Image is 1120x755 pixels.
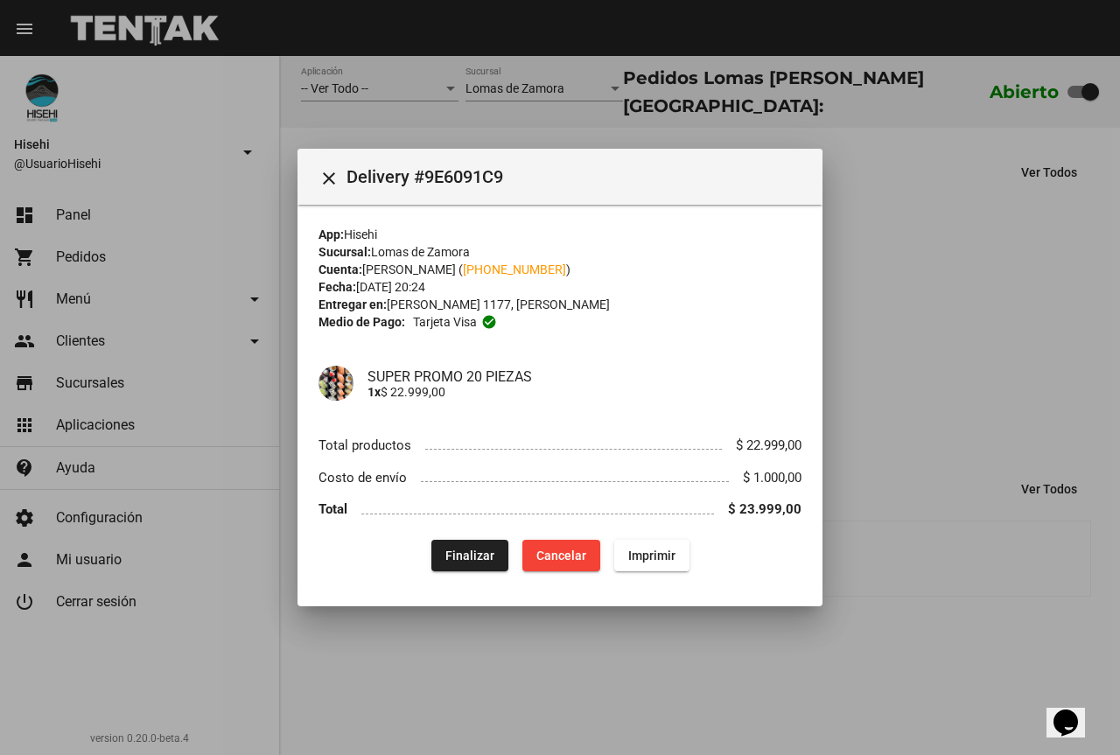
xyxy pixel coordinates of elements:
[367,385,381,399] b: 1x
[318,296,801,313] div: [PERSON_NAME] 1177, [PERSON_NAME]
[318,493,801,526] li: Total $ 23.999,00
[413,313,477,331] span: Tarjeta visa
[536,549,586,563] span: Cancelar
[318,366,353,401] img: b592dd6c-ce24-4abb-add9-a11adb66b5f2.jpeg
[318,278,801,296] div: [DATE] 20:24
[318,227,344,241] strong: App:
[318,261,801,278] div: [PERSON_NAME] ( )
[318,245,371,259] strong: Sucursal:
[318,297,387,311] strong: Entregar en:
[614,540,689,571] button: Imprimir
[445,549,494,563] span: Finalizar
[318,280,356,294] strong: Fecha:
[311,159,346,194] button: Cerrar
[367,385,801,399] p: $ 22.999,00
[346,163,808,191] span: Delivery #9E6091C9
[318,429,801,461] li: Total productos $ 22.999,00
[318,461,801,493] li: Costo de envío $ 1.000,00
[367,368,801,385] h4: SUPER PROMO 20 PIEZAS
[431,540,508,571] button: Finalizar
[318,313,405,331] strong: Medio de Pago:
[318,243,801,261] div: Lomas de Zamora
[1046,685,1102,738] iframe: chat widget
[318,226,801,243] div: Hisehi
[318,168,339,189] mat-icon: Cerrar
[463,262,566,276] a: [PHONE_NUMBER]
[481,314,497,330] mat-icon: check_circle
[522,540,600,571] button: Cancelar
[628,549,675,563] span: Imprimir
[318,262,362,276] strong: Cuenta:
